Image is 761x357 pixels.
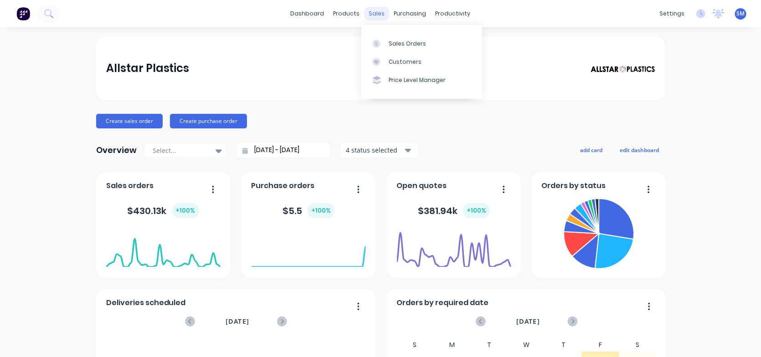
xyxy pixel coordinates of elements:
[16,7,30,20] img: Factory
[365,7,390,20] div: sales
[433,338,471,352] div: M
[516,316,540,326] span: [DATE]
[418,203,490,218] div: $ 381.94k
[591,66,655,73] img: Allstar Plastics
[463,203,490,218] div: + 100 %
[106,59,190,77] div: Allstar Plastics
[128,203,199,218] div: $ 430.13k
[397,180,447,191] span: Open quotes
[361,34,482,52] a: Sales Orders
[471,338,508,352] div: T
[389,58,422,66] div: Customers
[361,71,482,89] a: Price Level Manager
[396,338,434,352] div: S
[582,338,619,352] div: F
[574,144,608,156] button: add card
[390,7,431,20] div: purchasing
[252,180,315,191] span: Purchase orders
[389,76,446,84] div: Price Level Manager
[226,316,249,326] span: [DATE]
[346,145,403,155] div: 4 status selected
[737,10,745,18] span: SM
[341,143,418,157] button: 4 status selected
[542,180,606,191] span: Orders by status
[619,338,657,352] div: S
[106,180,154,191] span: Sales orders
[286,7,329,20] a: dashboard
[308,203,334,218] div: + 100 %
[96,141,137,159] div: Overview
[283,203,334,218] div: $ 5.5
[655,7,689,20] div: settings
[361,53,482,71] a: Customers
[389,40,426,48] div: Sales Orders
[431,7,475,20] div: productivity
[172,203,199,218] div: + 100 %
[170,114,247,128] button: Create purchase order
[96,114,163,128] button: Create sales order
[614,144,665,156] button: edit dashboard
[508,338,545,352] div: W
[545,338,582,352] div: T
[329,7,365,20] div: products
